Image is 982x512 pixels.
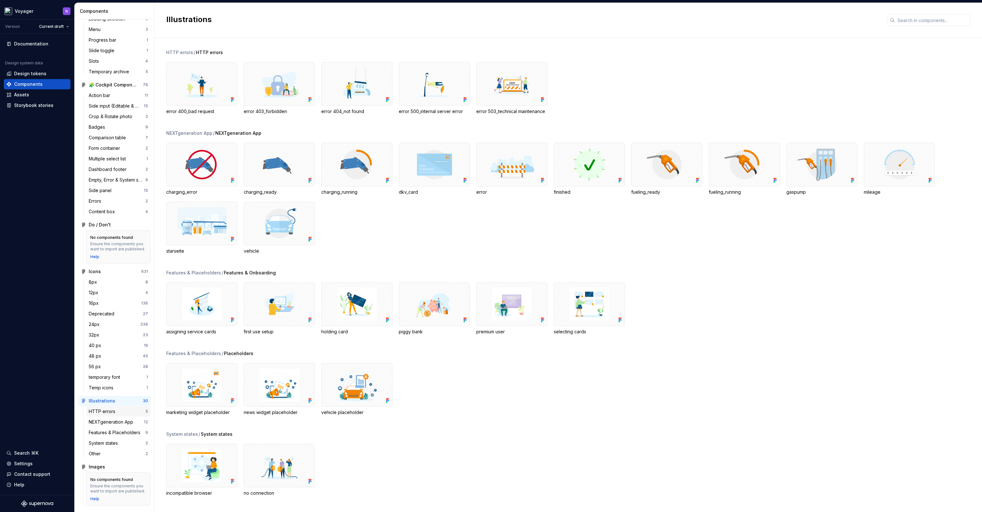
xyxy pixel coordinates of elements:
svg: Supernova Logo [21,500,53,507]
div: Content box [89,208,118,215]
div: charging_ready [244,189,315,195]
div: marketing widget placeholder [166,409,237,416]
div: assigning service cards [166,329,237,335]
div: finished [554,189,625,195]
span: NEXTgeneration App [215,130,261,136]
div: Voyager [15,8,33,14]
img: e5527c48-e7d1-4d25-8110-9641689f5e10.png [4,7,12,15]
div: charging_error [166,189,237,195]
div: 19 [144,343,148,348]
div: Comparison table [89,134,128,141]
a: Slots4 [86,56,151,66]
div: System states [89,440,120,446]
div: gaspump [786,143,857,195]
div: error 400_bad request [166,108,237,115]
a: Content box4 [86,207,151,217]
span: / [194,49,195,56]
div: Components [80,8,152,14]
div: Version [5,24,20,29]
div: Deprecated [89,311,117,317]
div: holding card [321,329,392,335]
input: Search in components... [895,14,970,26]
div: Slide toggle [89,47,117,54]
div: No components found [90,477,133,482]
div: 45 [143,354,148,359]
a: Images [78,462,151,472]
a: Illustrations30 [78,396,151,406]
div: 48 px [89,353,104,359]
div: 30 [143,398,148,403]
span: / [222,350,223,357]
a: Features & Placeholders9 [86,427,151,438]
div: Design tokens [14,70,46,77]
a: Components [4,79,70,89]
div: fueling_running [709,143,780,195]
div: 11 [145,93,148,98]
div: Menu [89,26,103,33]
div: error 403_forbidden [244,108,315,115]
div: Features & Placeholders [89,429,143,436]
div: no connection [244,490,315,496]
div: first use setup [244,282,315,335]
div: finished [554,143,625,195]
div: Temporary archive [89,69,132,75]
div: 16px [89,300,101,306]
div: Multiple select list [89,156,128,162]
div: 5 [145,69,148,74]
div: 12px [89,289,101,296]
div: Temp icons [89,385,116,391]
div: Design system data [5,61,43,66]
a: 32px23 [86,330,151,340]
div: error 500_internal server error [399,108,470,115]
div: Features & Placeholders [166,270,221,276]
div: Crop & Rotate photo [89,113,135,120]
a: Help [90,496,99,501]
div: Side input (Editable & Non-editable) [89,103,144,109]
div: selecting cards [554,282,625,335]
div: error 500_internal server error [399,62,470,115]
div: 2 [145,114,148,119]
a: Temp icons1 [86,383,151,393]
a: Slide toggle1 [86,45,151,56]
div: Dashboard footer [89,166,129,173]
div: 8px [89,279,100,285]
div: error 404_not found [321,62,392,115]
div: charging_error [166,143,237,195]
div: Side panel [89,187,114,194]
a: 8px8 [86,277,151,287]
a: 16px136 [86,298,151,308]
a: Action bar11 [86,90,151,101]
a: Deprecated27 [86,309,151,319]
a: Settings [4,459,70,469]
span: HTTP errors [196,49,223,56]
a: 56 px28 [86,362,151,372]
a: Help [90,254,99,259]
div: Other [89,451,103,457]
div: 15 [144,188,148,193]
a: Multiple select list1 [86,154,151,164]
div: 28 [143,364,148,369]
div: mileage [864,143,935,195]
div: Features & Placeholders [166,350,221,357]
a: Crop & Rotate photo2 [86,111,151,122]
div: marketing widget placeholder [166,363,237,416]
a: HTTP errors5 [86,406,151,417]
a: Errors2 [86,196,151,206]
a: Icons631 [78,266,151,277]
div: news widget placeholder [244,363,315,416]
span: Placeholders [224,350,253,357]
div: error 503_technical maintenance [476,62,547,115]
div: incompatible browser [166,444,237,496]
a: Side panel15 [86,185,151,196]
div: 27 [143,311,148,316]
div: HTTP errors [89,408,118,415]
div: mileage [864,189,935,195]
div: news widget placeholder [244,409,315,416]
div: 12 [144,419,148,425]
div: HTTP errors [166,49,193,56]
a: System states2 [86,438,151,448]
button: Current draft [36,22,72,31]
div: starseite [166,248,237,254]
div: vehicle [244,202,315,254]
